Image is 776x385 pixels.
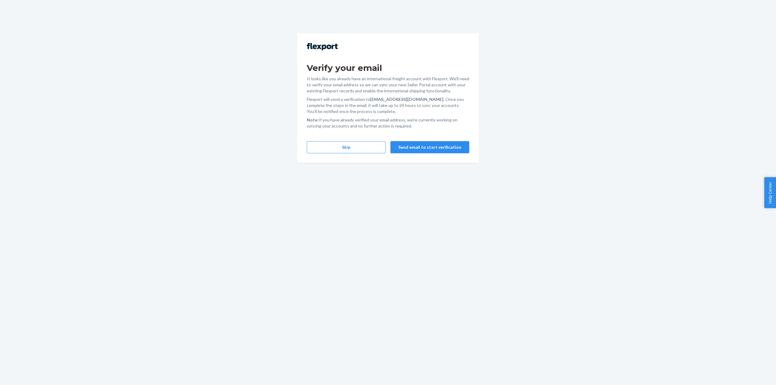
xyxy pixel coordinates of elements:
[307,117,319,122] strong: Note:
[307,43,338,50] img: Flexport logo
[307,76,469,94] p: It looks like you already have an international freight account with Flexport. We'll need to veri...
[307,141,386,153] button: Skip
[370,97,443,102] strong: [EMAIL_ADDRESS][DOMAIN_NAME]
[307,62,469,73] h1: Verify your email
[390,141,469,153] button: Send email to start verification
[307,96,469,115] p: Flexport will send a verification to . Once you complete the steps in the email, it will take up ...
[764,177,776,208] button: Help Center
[307,117,469,129] p: If you have already verified your email address, we're currently working on syncing your accounts...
